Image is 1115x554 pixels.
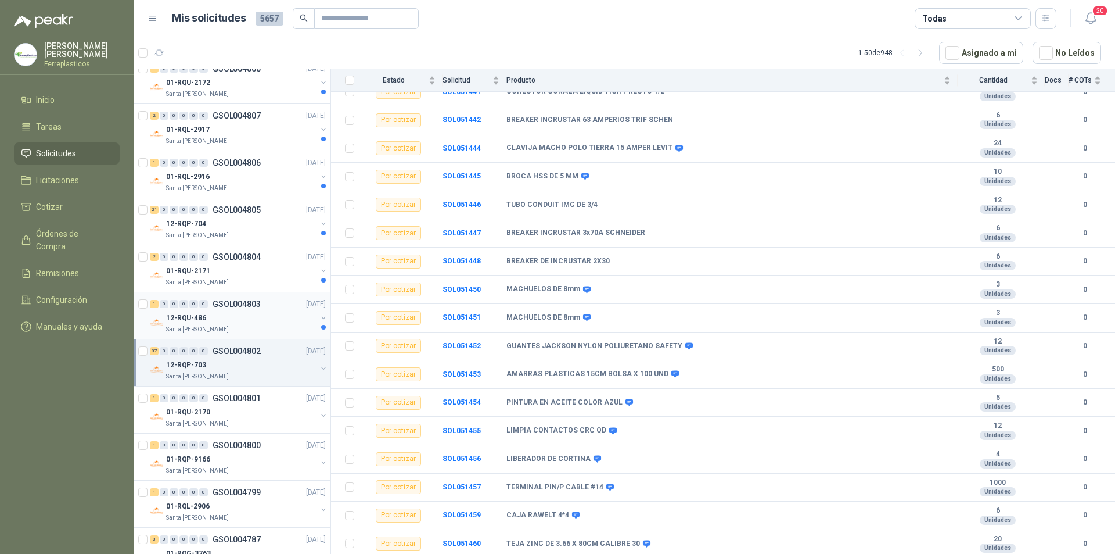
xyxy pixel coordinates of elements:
[443,76,490,84] span: Solicitud
[958,252,1038,262] b: 6
[443,229,481,237] a: SOL051447
[166,137,229,146] p: Santa [PERSON_NAME]
[160,253,168,261] div: 0
[1069,256,1101,267] b: 0
[14,142,120,165] a: Solicitudes
[443,313,481,321] b: SOL051451
[443,88,481,96] b: SOL051441
[199,253,208,261] div: 0
[160,347,168,355] div: 0
[179,535,188,544] div: 0
[150,347,159,355] div: 37
[958,535,1038,544] b: 20
[36,174,79,187] span: Licitaciones
[199,441,208,449] div: 0
[150,535,159,544] div: 3
[213,394,261,402] p: GSOL004801
[306,110,326,121] p: [DATE]
[166,313,206,324] p: 12-RQU-486
[980,402,1016,412] div: Unidades
[160,300,168,308] div: 0
[150,410,164,424] img: Company Logo
[36,267,79,280] span: Remisiones
[376,339,421,353] div: Por cotizar
[980,374,1016,384] div: Unidades
[150,156,328,193] a: 1 0 0 0 0 0 GSOL004806[DATE] Company Logo01-RQL-2916Santa [PERSON_NAME]
[506,455,591,464] b: LIBERADOR DE CORTINA
[166,77,210,88] p: 01-RQU-2172
[213,206,261,214] p: GSOL004805
[1069,115,1101,126] b: 0
[306,299,326,310] p: [DATE]
[980,205,1016,214] div: Unidades
[376,226,421,240] div: Por cotizar
[443,172,481,180] a: SOL051445
[14,223,120,258] a: Órdenes de Compra
[179,347,188,355] div: 0
[1092,5,1108,16] span: 20
[443,342,481,350] a: SOL051452
[199,488,208,496] div: 0
[189,347,198,355] div: 0
[376,424,421,438] div: Por cotizar
[376,141,421,155] div: Por cotizar
[506,285,580,294] b: MACHUELOS DE 8mm
[506,228,645,238] b: BREAKER INCRUSTAR 3x70A SCHNEIDER
[189,253,198,261] div: 0
[150,391,328,428] a: 1 0 0 0 0 0 GSOL004801[DATE] Company Logo01-RQU-2170Santa [PERSON_NAME]
[376,170,421,184] div: Por cotizar
[150,485,328,523] a: 1 0 0 0 0 0 GSOL004799[DATE] Company Logo01-RQL-2906Santa [PERSON_NAME]
[166,325,229,334] p: Santa [PERSON_NAME]
[958,337,1038,346] b: 12
[172,10,246,27] h1: Mis solicitudes
[160,441,168,449] div: 0
[443,201,481,209] a: SOL051446
[958,224,1038,233] b: 6
[958,139,1038,148] b: 24
[150,109,328,146] a: 2 0 0 0 0 0 GSOL004807[DATE] Company Logo01-RQL-2917Santa [PERSON_NAME]
[14,262,120,284] a: Remisiones
[189,394,198,402] div: 0
[150,438,328,476] a: 1 0 0 0 0 0 GSOL004800[DATE] Company Logo01-RQP-9166Santa [PERSON_NAME]
[179,394,188,402] div: 0
[189,441,198,449] div: 0
[150,297,328,334] a: 1 0 0 0 0 0 GSOL004803[DATE] Company Logo12-RQU-486Santa [PERSON_NAME]
[213,488,261,496] p: GSOL004799
[189,206,198,214] div: 0
[922,12,947,25] div: Todas
[170,206,178,214] div: 0
[150,441,159,449] div: 1
[376,255,421,269] div: Por cotizar
[376,311,421,325] div: Por cotizar
[443,144,481,152] a: SOL051444
[150,127,164,141] img: Company Logo
[1045,69,1069,92] th: Docs
[443,539,481,548] a: SOL051460
[376,537,421,551] div: Por cotizar
[1069,312,1101,323] b: 0
[443,455,481,463] b: SOL051456
[506,144,672,153] b: CLAVIJA MACHO POLO TIERRA 15 AMPER LEVIT
[179,488,188,496] div: 0
[1069,228,1101,239] b: 0
[858,44,930,62] div: 1 - 50 de 948
[443,511,481,519] b: SOL051459
[166,372,229,381] p: Santa [PERSON_NAME]
[150,62,328,99] a: 1 0 0 0 0 0 GSOL004808[DATE] Company Logo01-RQU-2172Santa [PERSON_NAME]
[213,535,261,544] p: GSOL004787
[1069,510,1101,521] b: 0
[958,450,1038,459] b: 4
[199,535,208,544] div: 0
[958,506,1038,516] b: 6
[189,159,198,167] div: 0
[443,398,481,406] b: SOL051454
[1069,538,1101,549] b: 0
[36,320,102,333] span: Manuales y ayuda
[150,316,164,330] img: Company Logo
[170,112,178,120] div: 0
[15,44,37,66] img: Company Logo
[1069,171,1101,182] b: 0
